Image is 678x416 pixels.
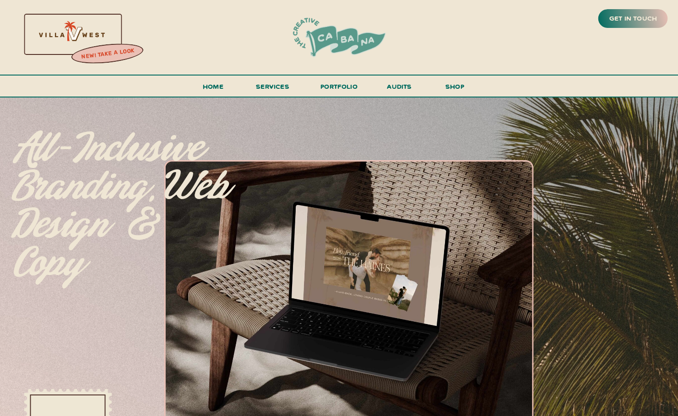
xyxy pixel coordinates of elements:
[256,82,289,91] span: services
[70,45,145,63] a: new! take a look
[254,81,292,97] a: services
[607,12,659,25] a: get in touch
[199,81,228,97] a: Home
[318,81,361,97] a: portfolio
[386,81,413,97] a: audits
[13,130,232,259] p: All-inclusive branding, web design & copy
[433,81,477,97] a: shop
